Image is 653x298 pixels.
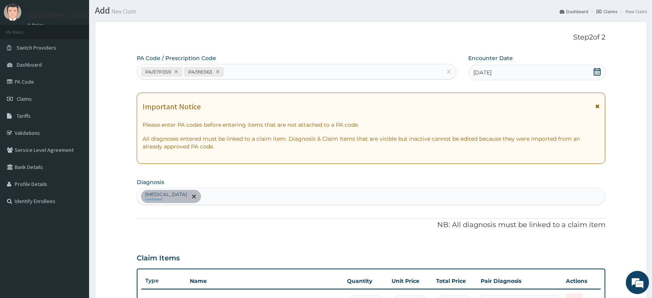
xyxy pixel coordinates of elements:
[27,12,91,19] p: [GEOGRAPHIC_DATA]
[596,8,617,15] a: Claims
[618,8,647,15] li: New Claim
[477,273,562,289] th: Pair Diagnosis
[137,33,605,42] p: Step 2 of 2
[137,220,605,230] p: NB: All diagnosis must be linked to a claim item
[560,8,588,15] a: Dashboard
[14,39,31,58] img: d_794563401_company_1708531726252_794563401
[186,273,343,289] th: Name
[17,61,42,68] span: Dashboard
[137,54,216,62] label: PA Code / Prescription Code
[17,112,31,119] span: Tariffs
[40,43,130,53] div: Chat with us now
[388,273,432,289] th: Unit Price
[562,273,601,289] th: Actions
[45,98,107,176] span: We're online!
[141,274,186,288] th: Type
[143,102,201,111] h1: Important Notice
[137,178,164,186] label: Diagnosis
[137,254,180,263] h3: Claim Items
[186,67,213,76] div: PA/91E063
[143,67,172,76] div: PA/E7F059
[17,95,32,102] span: Claims
[145,191,187,198] p: [MEDICAL_DATA]
[95,5,647,16] h1: Add
[4,3,21,21] img: User Image
[4,212,148,239] textarea: Type your message and hit 'Enter'
[110,9,136,14] small: New Claim
[27,22,46,28] a: Online
[432,273,477,289] th: Total Price
[17,44,56,51] span: Switch Providers
[474,69,492,76] span: [DATE]
[343,273,388,289] th: Quantity
[143,121,600,129] p: Please enter PA codes before entering items that are not attached to a PA code
[145,198,187,202] small: confirmed
[127,4,146,22] div: Minimize live chat window
[469,54,513,62] label: Encounter Date
[143,135,600,150] p: All diagnoses entered must be linked to a claim item. Diagnosis & Claim Items that are visible bu...
[191,193,198,200] span: remove selection option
